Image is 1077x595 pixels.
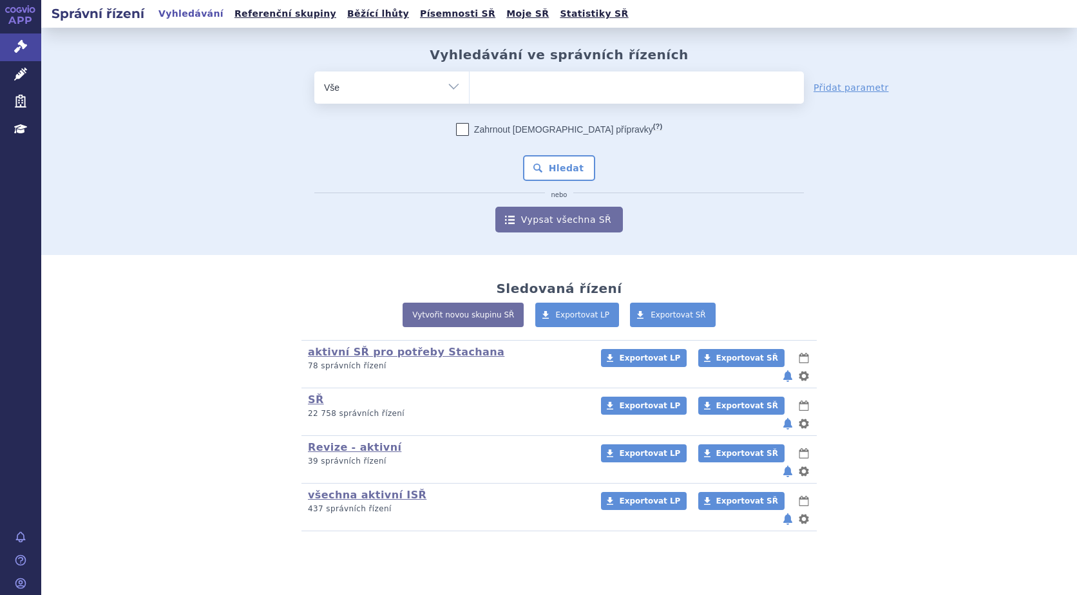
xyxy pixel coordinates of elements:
span: Exportovat LP [556,310,610,319]
span: Exportovat LP [619,496,680,505]
button: notifikace [781,416,794,431]
button: nastavení [797,511,810,527]
a: Referenční skupiny [231,5,340,23]
a: Exportovat LP [535,303,620,327]
button: nastavení [797,368,810,384]
a: Exportovat LP [601,349,687,367]
span: Exportovat SŘ [716,354,778,363]
button: lhůty [797,398,810,413]
h2: Sledovaná řízení [496,281,622,296]
button: lhůty [797,350,810,366]
span: Exportovat LP [619,449,680,458]
button: nastavení [797,464,810,479]
a: Přidat parametr [814,81,889,94]
span: Exportovat SŘ [651,310,706,319]
a: Běžící lhůty [343,5,413,23]
p: 22 758 správních řízení [308,408,584,419]
span: Exportovat SŘ [716,496,778,505]
a: Písemnosti SŘ [416,5,499,23]
a: Exportovat SŘ [698,397,785,415]
button: lhůty [797,446,810,461]
i: nebo [545,191,574,199]
p: 39 správních řízení [308,456,584,467]
p: 437 správních řízení [308,504,584,515]
span: Exportovat LP [619,354,680,363]
button: Hledat [523,155,596,181]
button: nastavení [797,416,810,431]
a: Exportovat SŘ [698,349,785,367]
p: 78 správních řízení [308,361,584,372]
a: Statistiky SŘ [556,5,632,23]
a: Vytvořit novou skupinu SŘ [403,303,524,327]
h2: Vyhledávání ve správních řízeních [430,47,689,62]
button: notifikace [781,511,794,527]
h2: Správní řízení [41,5,155,23]
abbr: (?) [653,122,662,131]
label: Zahrnout [DEMOGRAPHIC_DATA] přípravky [456,123,662,136]
a: Exportovat SŘ [630,303,716,327]
button: notifikace [781,368,794,384]
a: Exportovat LP [601,444,687,462]
a: Moje SŘ [502,5,553,23]
a: aktivní SŘ pro potřeby Stachana [308,346,504,358]
a: Vyhledávání [155,5,227,23]
a: všechna aktivní ISŘ [308,489,426,501]
a: Exportovat LP [601,492,687,510]
a: Exportovat SŘ [698,492,785,510]
button: notifikace [781,464,794,479]
span: Exportovat SŘ [716,401,778,410]
span: Exportovat LP [619,401,680,410]
a: Exportovat SŘ [698,444,785,462]
button: lhůty [797,493,810,509]
a: Exportovat LP [601,397,687,415]
a: Vypsat všechna SŘ [495,207,623,232]
a: SŘ [308,393,324,406]
span: Exportovat SŘ [716,449,778,458]
a: Revize - aktivní [308,441,401,453]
